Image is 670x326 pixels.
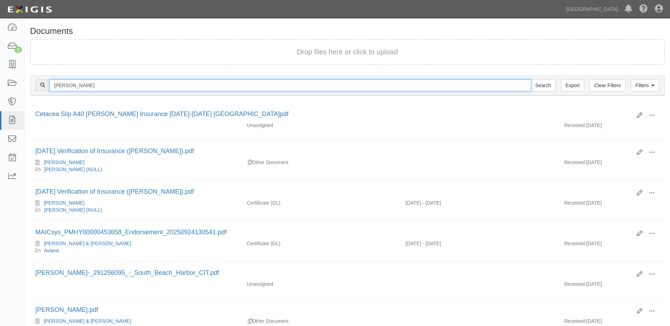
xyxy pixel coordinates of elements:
[561,79,584,91] a: Export
[531,79,556,91] input: Search
[559,199,664,210] div: [DATE]
[35,228,632,237] div: MAICsys_PMHY00000453658_Endorsement_20250924130541.pdf
[35,199,236,206] div: Christopher Brose
[35,166,236,173] div: Diane (NULL)
[5,3,54,16] img: logo-5460c22ac91f19d4615b14bd174203de0afe785f0fc80cf4dbbc73dc1793850b.png
[35,110,632,119] div: Cetacea Slip A40 Kerry Brown Insurance Nov25-Nov26 South Beach.pdf
[297,47,398,57] button: Drop files here or click to upload
[30,26,665,36] h1: Documents
[559,280,664,291] div: [DATE]
[400,199,559,206] div: Effective 05/28/2025 - Expiration 05/28/2026
[44,159,84,165] a: [PERSON_NAME]
[35,110,289,117] a: Cetacea Slip A40 [PERSON_NAME] Insurance [DATE]-[DATE] [GEOGRAPHIC_DATA]pdf
[35,147,194,155] a: [DATE] Verification of Insurance ([PERSON_NAME]).pdf
[35,229,226,236] a: MAICsys_PMHY00000453658_Endorsement_20250924130541.pdf
[242,280,400,288] div: Unassigned
[400,240,559,247] div: Effective 09/24/2025 - Expiration 09/24/2026
[248,159,252,166] div: Duplicate
[35,147,632,156] div: 2025-09-24 Verification of Insurance (Diane).pdf
[35,206,236,213] div: Diane (NULL)
[35,159,236,166] div: Christopher Brose
[248,318,252,325] div: Duplicate
[44,241,131,246] a: [PERSON_NAME] & [PERSON_NAME]
[35,318,236,325] div: Jon & Sylvia Duncanson
[242,199,400,206] div: General Liability
[559,159,664,169] div: [DATE]
[44,200,84,206] a: [PERSON_NAME]
[35,269,219,276] a: [PERSON_NAME]-_291256095_-_South_Beach_Harbor_CIT.pdf
[35,240,236,247] div: Jon & Sylvia Duncanson
[563,2,621,16] a: [GEOGRAPHIC_DATA]
[35,188,194,195] a: [DATE] Verification of Insurance ([PERSON_NAME]).pdf
[242,159,400,166] div: Other Document
[35,306,98,313] a: [PERSON_NAME].pdf
[242,318,400,325] div: Other Document
[564,240,586,247] p: Received:
[242,240,400,247] div: General Liability
[44,167,102,172] a: [PERSON_NAME] (NULL)
[559,122,664,132] div: [DATE]
[44,248,59,253] a: Aviana
[564,280,586,288] p: Received:
[49,79,531,91] input: Search
[44,207,102,213] a: [PERSON_NAME] (NULL)
[564,159,586,166] p: Received:
[631,79,659,91] a: Filters
[589,79,625,91] a: Clear Filters
[35,247,236,254] div: Aviana
[639,5,648,13] i: Help Center - Complianz
[44,318,131,324] a: [PERSON_NAME] & [PERSON_NAME]
[559,240,664,250] div: [DATE]
[564,318,586,325] p: Received:
[564,199,586,206] p: Received:
[35,306,632,315] div: Duncanson.pdf
[14,47,22,53] div: 2
[242,122,400,129] div: Unassigned
[564,122,586,129] p: Received:
[35,187,632,197] div: 2025-09-24 Verification of Insurance (Diane).pdf
[35,268,632,278] div: matthew_timko_COI_-_291256095_-_South_Beach_Harbor_CIT.pdf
